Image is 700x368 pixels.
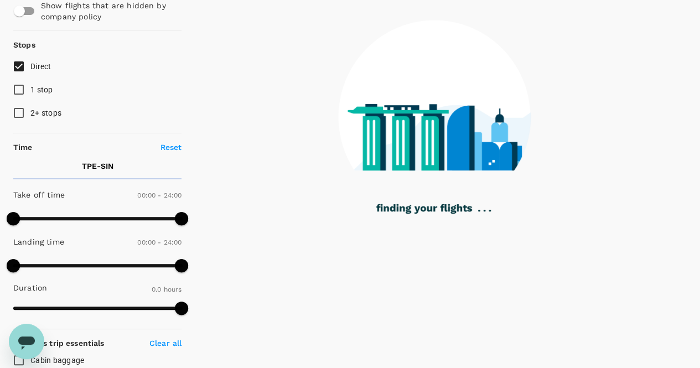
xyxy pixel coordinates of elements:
g: . [478,210,480,211]
span: Cabin baggage [30,356,84,365]
p: Take off time [13,189,65,200]
g: . [489,210,491,211]
p: Duration [13,282,47,293]
p: Reset [160,142,182,153]
p: Landing time [13,236,64,247]
p: Time [13,142,33,153]
iframe: Button to launch messaging window [9,324,44,359]
strong: Stops [13,40,35,49]
span: Direct [30,62,51,71]
g: . [483,210,485,211]
p: TPE - SIN [82,160,113,172]
span: 00:00 - 24:00 [137,239,182,246]
g: finding your flights [376,204,472,214]
span: 00:00 - 24:00 [137,191,182,199]
strong: Business trip essentials [13,339,105,348]
span: 0.0 hours [152,286,182,293]
span: 2+ stops [30,108,61,117]
p: Clear all [149,338,182,349]
span: 1 stop [30,85,53,94]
